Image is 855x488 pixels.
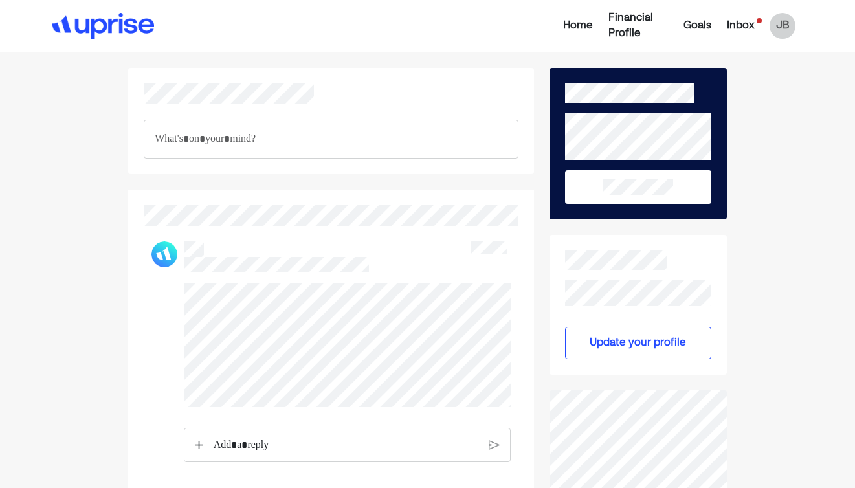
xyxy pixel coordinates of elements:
div: Rich Text Editor. Editing area: main [206,428,485,462]
div: Goals [683,18,711,34]
div: Home [563,18,593,34]
div: Rich Text Editor. Editing area: main [144,120,518,159]
button: Update your profile [565,327,711,359]
div: JB [770,13,795,39]
div: Inbox [727,18,754,34]
div: Financial Profile [608,10,668,41]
